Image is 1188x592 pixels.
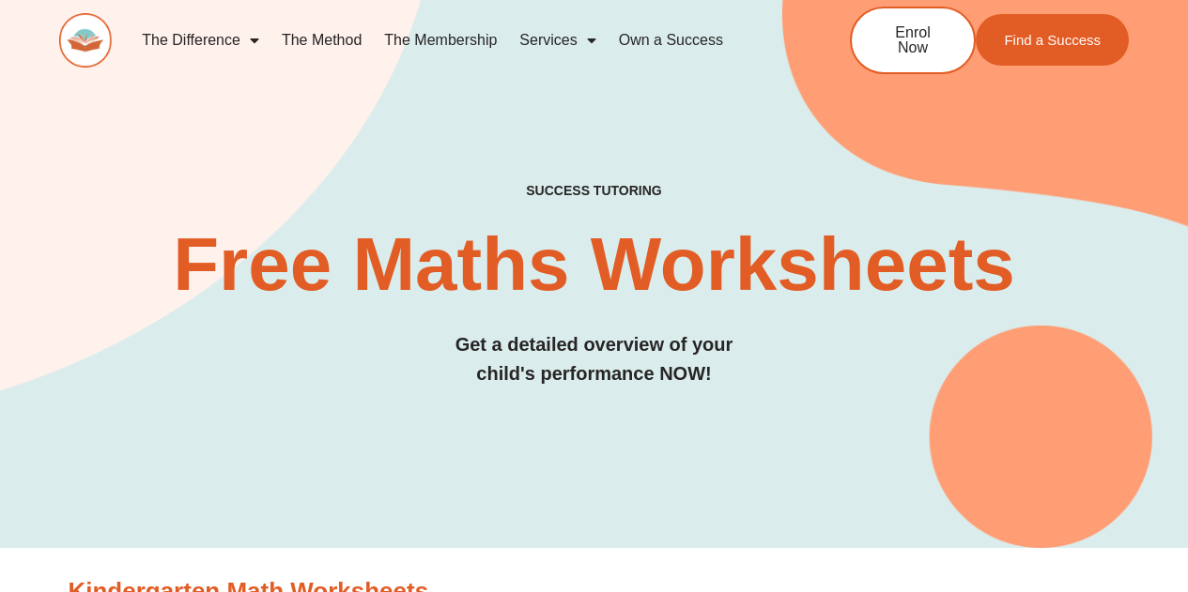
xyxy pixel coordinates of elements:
a: The Membership [373,19,508,62]
a: Own a Success [608,19,734,62]
h2: Free Maths Worksheets​ [59,227,1129,302]
nav: Menu [131,19,788,62]
a: Find a Success [976,14,1129,66]
h3: Get a detailed overview of your child's performance NOW! [59,330,1129,388]
h4: SUCCESS TUTORING​ [59,183,1129,199]
a: Enrol Now [850,7,976,74]
span: Find a Success [1004,33,1101,47]
a: The Method [270,19,373,62]
a: The Difference [131,19,270,62]
span: Enrol Now [880,25,946,55]
a: Services [508,19,607,62]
